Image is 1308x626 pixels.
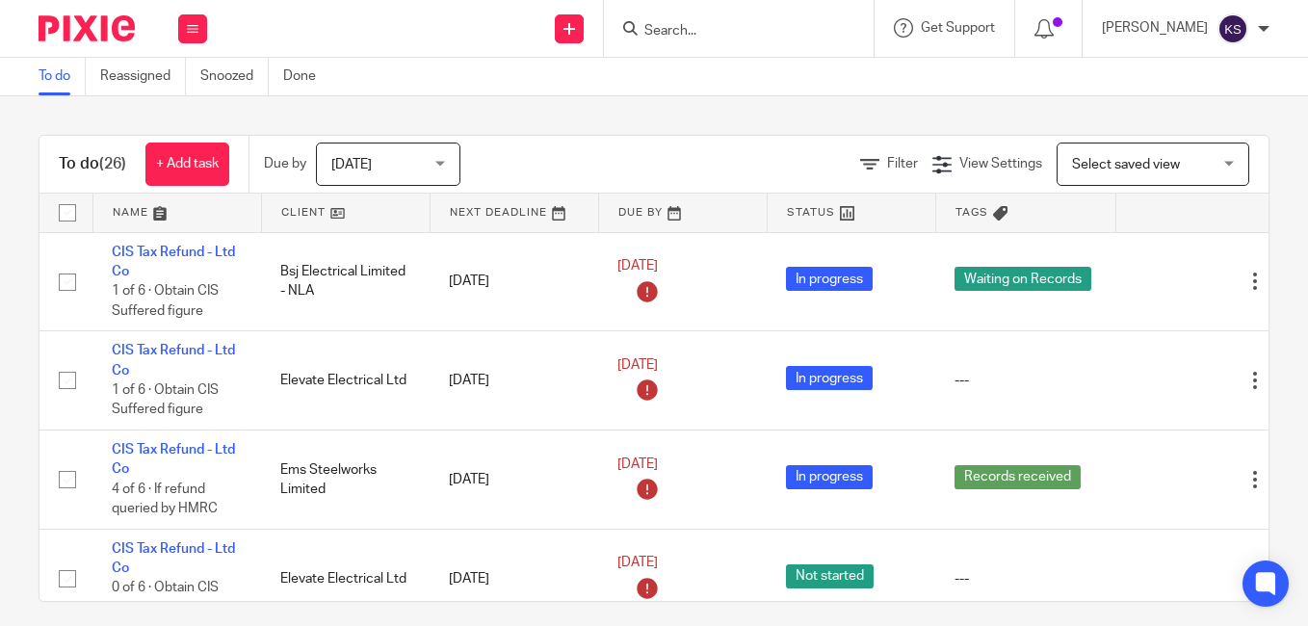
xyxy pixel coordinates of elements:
[921,21,995,35] span: Get Support
[112,582,219,615] span: 0 of 6 · Obtain CIS Suffered figure
[955,569,1096,588] div: ---
[1102,18,1208,38] p: [PERSON_NAME]
[786,564,874,588] span: Not started
[617,358,658,372] span: [DATE]
[39,15,135,41] img: Pixie
[617,557,658,570] span: [DATE]
[786,366,873,390] span: In progress
[955,207,988,218] span: Tags
[887,157,918,170] span: Filter
[112,344,235,377] a: CIS Tax Refund - Ltd Co
[430,430,598,530] td: [DATE]
[145,143,229,186] a: + Add task
[59,154,126,174] h1: To do
[99,156,126,171] span: (26)
[261,430,430,530] td: Ems Steelworks Limited
[955,465,1081,489] span: Records received
[283,58,330,95] a: Done
[786,267,873,291] span: In progress
[112,483,218,516] span: 4 of 6 · If refund queried by HMRC
[112,246,235,278] a: CIS Tax Refund - Ltd Co
[112,542,235,575] a: CIS Tax Refund - Ltd Co
[264,154,306,173] p: Due by
[955,371,1096,390] div: ---
[617,457,658,471] span: [DATE]
[955,267,1091,291] span: Waiting on Records
[331,158,372,171] span: [DATE]
[112,443,235,476] a: CIS Tax Refund - Ltd Co
[261,232,430,331] td: Bsj Electrical Limited - NLA
[200,58,269,95] a: Snoozed
[112,383,219,417] span: 1 of 6 · Obtain CIS Suffered figure
[261,331,430,430] td: Elevate Electrical Ltd
[642,23,816,40] input: Search
[430,331,598,430] td: [DATE]
[959,157,1042,170] span: View Settings
[1217,13,1248,44] img: svg%3E
[786,465,873,489] span: In progress
[100,58,186,95] a: Reassigned
[617,259,658,273] span: [DATE]
[112,284,219,318] span: 1 of 6 · Obtain CIS Suffered figure
[1072,158,1180,171] span: Select saved view
[39,58,86,95] a: To do
[430,232,598,331] td: [DATE]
